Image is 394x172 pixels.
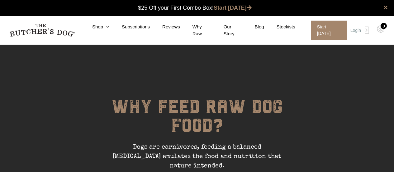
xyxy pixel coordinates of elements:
[214,5,252,11] a: Start [DATE]
[305,21,349,40] a: Start [DATE]
[264,23,295,31] a: Stockists
[383,4,388,11] a: close
[349,21,369,40] a: Login
[104,97,291,143] h1: WHY FEED RAW DOG FOOD?
[80,23,109,31] a: Shop
[211,23,242,37] a: Our Story
[109,23,150,31] a: Subscriptions
[381,23,387,29] div: 0
[242,23,264,31] a: Blog
[311,21,347,40] span: Start [DATE]
[150,23,180,31] a: Reviews
[180,23,211,37] a: Why Raw
[377,25,385,33] img: TBD_Cart-Empty.png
